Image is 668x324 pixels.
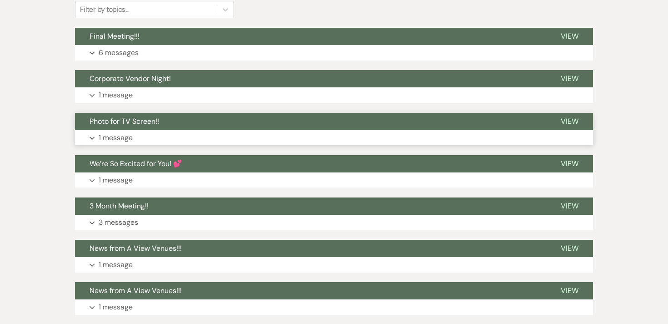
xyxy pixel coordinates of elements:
[75,155,546,172] button: We’re So Excited for You! 💕
[90,31,140,41] span: Final Meeting!!!
[75,172,593,188] button: 1 message
[80,4,129,15] div: Filter by topics...
[90,243,182,253] span: News from A View Venues!!!
[75,299,593,315] button: 1 message
[75,70,546,87] button: Corporate Vendor Night!
[546,240,593,257] button: View
[561,243,578,253] span: View
[561,31,578,41] span: View
[99,89,133,101] p: 1 message
[75,215,593,230] button: 3 messages
[546,70,593,87] button: View
[75,28,546,45] button: Final Meeting!!!
[75,130,593,146] button: 1 message
[546,197,593,215] button: View
[561,74,578,83] span: View
[99,132,133,144] p: 1 message
[99,259,133,271] p: 1 message
[546,28,593,45] button: View
[99,301,133,313] p: 1 message
[561,201,578,211] span: View
[75,282,546,299] button: News from A View Venues!!!
[99,217,138,228] p: 3 messages
[90,74,171,83] span: Corporate Vendor Night!
[561,116,578,126] span: View
[99,47,139,59] p: 6 messages
[75,113,546,130] button: Photo for TV Screen!!
[90,116,159,126] span: Photo for TV Screen!!
[75,87,593,103] button: 1 message
[90,201,149,211] span: 3 Month Meeting!!
[99,174,133,186] p: 1 message
[90,286,182,295] span: News from A View Venues!!!
[546,155,593,172] button: View
[546,282,593,299] button: View
[75,197,546,215] button: 3 Month Meeting!!
[75,257,593,273] button: 1 message
[561,159,578,168] span: View
[546,113,593,130] button: View
[561,286,578,295] span: View
[90,159,182,168] span: We’re So Excited for You! 💕
[75,45,593,61] button: 6 messages
[75,240,546,257] button: News from A View Venues!!!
